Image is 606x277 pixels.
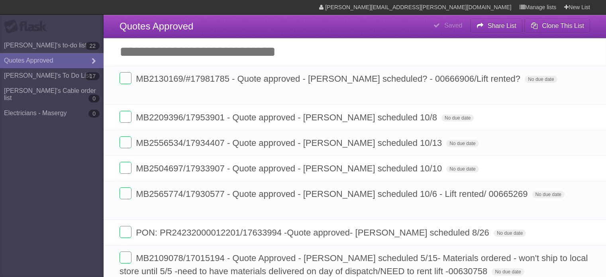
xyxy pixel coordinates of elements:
b: Share List [488,22,516,29]
span: MB2556534/17934407 - Quote approved - [PERSON_NAME] scheduled 10/13 [136,138,444,148]
label: Done [120,111,131,123]
label: Done [120,72,131,84]
label: Done [120,251,131,263]
span: Quotes Approved [120,21,193,31]
button: Share List [470,19,523,33]
span: No due date [446,165,479,173]
span: No due date [446,140,479,147]
div: Flask [4,20,52,34]
span: PON: PR24232000012201/17633994 -Quote approved- [PERSON_NAME] scheduled 8/26 [136,228,491,238]
b: 0 [88,94,100,102]
label: Done [120,136,131,148]
span: No due date [494,230,526,237]
b: Saved [444,22,462,29]
span: No due date [532,191,565,198]
b: 22 [85,42,100,50]
span: MB2565774/17930577 - Quote approved - [PERSON_NAME] scheduled 10/6 - Lift rented/ 00665269 [136,189,530,199]
span: MB2209396/17953901 - Quote approved - [PERSON_NAME] scheduled 10/8 [136,112,439,122]
label: Done [120,187,131,199]
span: MB2504697/17933907 - Quote approved - [PERSON_NAME] scheduled 10/10 [136,163,444,173]
span: MB2109078/17015194 - Quote Approved - [PERSON_NAME] scheduled 5/15- Materials ordered - won't shi... [120,253,588,276]
span: No due date [525,76,557,83]
b: 17 [85,72,100,80]
b: Clone This List [542,22,584,29]
span: No due date [441,114,474,122]
label: Done [120,226,131,238]
span: MB2130169/#17981785 - Quote approved - [PERSON_NAME] scheduled? - 00666906/Lift rented? [136,74,522,84]
label: Done [120,162,131,174]
b: 0 [88,110,100,118]
span: No due date [492,268,524,275]
button: Clone This List [524,19,590,33]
